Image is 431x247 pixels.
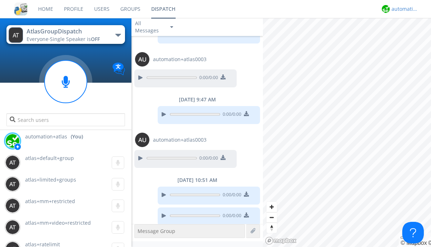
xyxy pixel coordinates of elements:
[25,133,67,140] span: automation+atlas
[25,155,74,161] span: atlas+default+group
[244,192,249,197] img: download media button
[400,237,406,239] button: Toggle attribution
[5,198,20,213] img: 373638.png
[25,176,76,183] span: atlas+limited+groups
[221,74,226,79] img: download media button
[267,212,277,223] button: Zoom out
[25,219,91,226] span: atlas+mm+video+restricted
[5,155,20,170] img: 373638.png
[91,36,100,42] span: OFF
[267,202,277,212] button: Zoom in
[6,25,125,44] button: AtlasGroupDispatchEveryone·Single Speaker isOFF
[25,198,75,205] span: atlas+mm+restricted
[267,223,277,233] button: Reset bearing to north
[135,52,149,67] img: 373638.png
[14,3,27,15] img: cddb5a64eb264b2086981ab96f4c1ba7
[402,222,424,243] iframe: Toggle Customer Support
[267,223,277,233] span: Reset bearing to north
[220,111,241,119] span: 0:00 / 0:00
[391,5,418,13] div: automation+atlas
[244,212,249,218] img: download media button
[265,237,297,245] a: Mapbox logo
[5,177,20,191] img: 373638.png
[244,111,249,116] img: download media button
[5,134,20,148] img: d2d01cd9b4174d08988066c6d424eccd
[135,20,164,34] div: All Messages
[197,74,218,82] span: 0:00 / 0:00
[220,212,241,220] span: 0:00 / 0:00
[131,96,263,103] div: [DATE] 9:47 AM
[153,56,207,63] span: automation+atlas0003
[221,155,226,160] img: download media button
[112,63,125,75] img: Translation enabled
[27,27,107,36] div: AtlasGroupDispatch
[5,220,20,234] img: 373638.png
[27,36,107,43] div: Everyone ·
[382,5,390,13] img: d2d01cd9b4174d08988066c6d424eccd
[9,27,23,43] img: 373638.png
[400,240,427,246] a: Mapbox
[153,136,207,143] span: automation+atlas0003
[6,113,125,126] input: Search users
[50,36,100,42] span: Single Speaker is
[220,192,241,200] span: 0:00 / 0:00
[131,177,263,184] div: [DATE] 10:51 AM
[135,133,149,147] img: 373638.png
[71,133,83,140] div: (You)
[170,26,173,28] img: caret-down-sm.svg
[197,155,218,163] span: 0:00 / 0:00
